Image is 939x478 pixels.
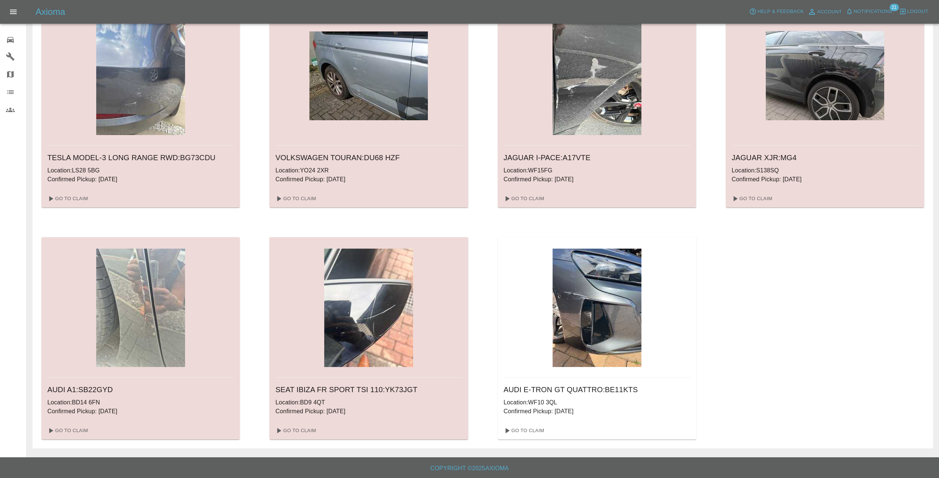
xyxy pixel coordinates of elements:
[47,152,234,164] h6: TESLA MODEL-3 LONG RANGE RWD : BG73CDU
[275,384,462,395] h6: SEAT IBIZA FR SPORT TSI 110 : YK73JGT
[504,166,690,175] p: Location: WF15FG
[757,7,804,16] span: Help & Feedback
[275,407,462,416] p: Confirmed Pickup: [DATE]
[272,425,318,437] a: Go To Claim
[747,6,805,17] button: Help & Feedback
[6,463,933,474] h6: Copyright © 2025 Axioma
[732,152,918,164] h6: JAGUAR XJR : MG4
[47,166,234,175] p: Location: LS28 5BG
[817,8,842,16] span: Account
[275,166,462,175] p: Location: YO24 2XR
[504,407,690,416] p: Confirmed Pickup: [DATE]
[44,425,90,437] a: Go To Claim
[732,175,918,184] p: Confirmed Pickup: [DATE]
[844,6,894,17] button: Notifications
[504,398,690,407] p: Location: WF10 3QL
[44,193,90,205] a: Go To Claim
[897,6,930,17] button: Logout
[907,7,928,16] span: Logout
[806,6,844,18] a: Account
[504,152,690,164] h6: JAGUAR I-PACE : A17VTE
[4,3,22,21] button: Open drawer
[275,152,462,164] h6: VOLKSWAGEN TOURAN : DU68 HZF
[47,384,234,395] h6: AUDI A1 : SB22GYD
[854,7,892,16] span: Notifications
[504,175,690,184] p: Confirmed Pickup: [DATE]
[889,4,899,11] span: 21
[275,398,462,407] p: Location: BD9 4QT
[501,193,546,205] a: Go To Claim
[272,193,318,205] a: Go To Claim
[504,384,690,395] h6: AUDI E-TRON GT QUATTRO : BE11KTS
[47,175,234,184] p: Confirmed Pickup: [DATE]
[729,193,774,205] a: Go To Claim
[36,6,65,18] h5: Axioma
[732,166,918,175] p: Location: S138SQ
[501,425,546,437] a: Go To Claim
[275,175,462,184] p: Confirmed Pickup: [DATE]
[47,398,234,407] p: Location: BD14 6FN
[47,407,234,416] p: Confirmed Pickup: [DATE]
